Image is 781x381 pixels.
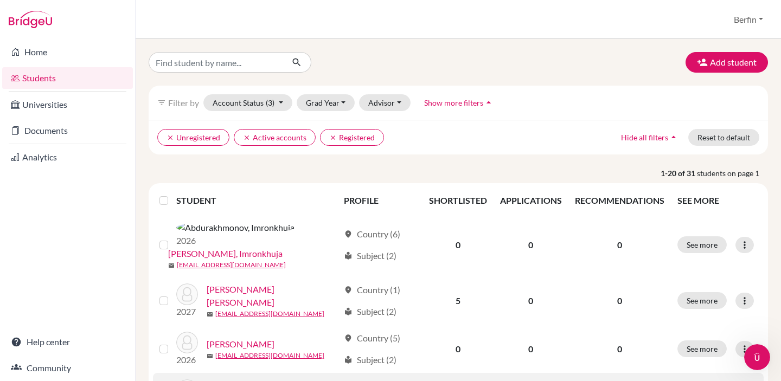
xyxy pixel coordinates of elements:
p: 2027 [176,305,198,318]
div: Country (5) [344,332,400,345]
a: Community [2,357,133,379]
a: Analytics [2,146,133,168]
i: clear [329,134,337,141]
td: 5 [422,276,494,325]
button: clearRegistered [320,129,384,146]
strong: 1-20 of 31 [661,167,697,179]
span: Filter by [168,98,199,108]
i: clear [243,134,251,141]
button: Reset to default [688,129,759,146]
img: Agas, Mary Margarette Geronda [176,283,198,305]
div: Country (1) [344,283,400,296]
i: arrow_drop_up [483,97,494,108]
span: local_library [344,356,353,364]
button: See more [677,340,727,357]
a: Help center [2,331,133,353]
i: clear [167,134,174,141]
div: Subject (2) [344,353,396,366]
th: SEE MORE [671,188,764,214]
button: Berfin [729,9,768,30]
input: Find student by name... [149,52,283,73]
a: Documents [2,120,133,141]
button: Grad Year [297,94,355,111]
button: Show more filtersarrow_drop_up [415,94,503,111]
span: mail [168,262,175,269]
button: Add student [686,52,768,73]
p: 0 [575,343,664,356]
a: Students [2,67,133,89]
span: mail [207,353,213,359]
button: See more [677,292,727,309]
span: local_library [344,307,353,316]
span: students on page 1 [697,167,768,179]
img: Abdurakhmonov, Imronkhuja [176,221,295,234]
a: [EMAIL_ADDRESS][DOMAIN_NAME] [215,309,324,319]
span: local_library [344,251,353,260]
div: Subject (2) [344,305,396,318]
td: 0 [494,276,568,325]
th: PROFILE [337,188,422,214]
span: (3) [266,98,274,107]
p: 2026 [176,353,198,366]
div: Country (6) [344,228,400,241]
div: Subject (2) [344,249,396,262]
td: 0 [422,325,494,373]
a: [EMAIL_ADDRESS][DOMAIN_NAME] [215,351,324,360]
th: STUDENT [176,188,337,214]
button: clearActive accounts [234,129,316,146]
button: clearUnregistered [157,129,229,146]
a: [PERSON_NAME], Imronkhuja [168,247,283,260]
img: Bridge-U [9,11,52,28]
span: location_on [344,334,353,343]
td: 0 [494,325,568,373]
p: 0 [575,294,664,307]
img: Alfonsi, Emilie [176,332,198,353]
td: 0 [422,214,494,276]
span: Hide all filters [621,133,668,142]
i: arrow_drop_up [668,132,679,143]
p: 0 [575,238,664,251]
button: Account Status(3) [203,94,292,111]
td: 0 [494,214,568,276]
span: Show more filters [424,98,483,107]
a: [EMAIL_ADDRESS][DOMAIN_NAME] [177,260,286,270]
a: [PERSON_NAME] [207,338,274,351]
a: [PERSON_NAME] [PERSON_NAME] [207,283,339,309]
p: 2026 [176,234,295,247]
span: mail [207,311,213,318]
th: SHORTLISTED [422,188,494,214]
th: APPLICATIONS [494,188,568,214]
a: Universities [2,94,133,115]
iframe: Intercom live chat [744,344,770,370]
button: See more [677,236,727,253]
span: location_on [344,230,353,238]
i: filter_list [157,98,166,107]
button: Advisor [359,94,411,111]
button: Hide all filtersarrow_drop_up [612,129,688,146]
th: RECOMMENDATIONS [568,188,671,214]
span: location_on [344,286,353,294]
a: Home [2,41,133,63]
